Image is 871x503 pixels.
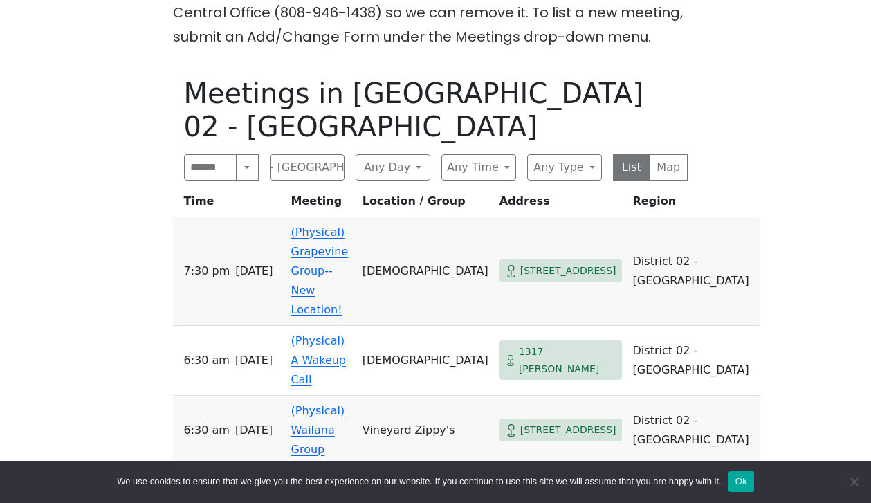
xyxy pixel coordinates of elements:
button: District 02 - [GEOGRAPHIC_DATA] [270,154,345,181]
td: District 02 - [GEOGRAPHIC_DATA] [627,217,760,326]
span: [DATE] [235,351,273,370]
a: (Physical) A Wakeup Call [291,334,346,386]
span: [STREET_ADDRESS] [520,421,616,439]
button: Any Time [441,154,516,181]
span: We use cookies to ensure that we give you the best experience on our website. If you continue to ... [117,475,721,488]
th: Meeting [286,192,357,217]
span: [DATE] [235,262,273,281]
a: (Physical) Wailana Group [291,404,345,456]
span: [STREET_ADDRESS] [520,262,616,280]
td: Vineyard Zippy's [357,396,494,466]
button: Search [236,154,258,181]
button: Map [650,154,688,181]
span: 6:30 AM [184,351,230,370]
span: 1317 [PERSON_NAME] [519,343,616,377]
th: Region [627,192,760,217]
span: No [847,475,861,488]
span: 6:30 AM [184,421,230,440]
a: (Physical) Grapevine Group--New Location! [291,226,349,316]
button: List [613,154,651,181]
td: [DEMOGRAPHIC_DATA] [357,326,494,396]
h1: Meetings in [GEOGRAPHIC_DATA] 02 - [GEOGRAPHIC_DATA] [184,77,688,143]
input: Search [184,154,237,181]
span: 7:30 PM [184,262,230,281]
td: District 02 - [GEOGRAPHIC_DATA] [627,326,760,396]
th: Address [494,192,627,217]
th: Location / Group [357,192,494,217]
button: Ok [728,471,754,492]
th: Time [173,192,286,217]
span: [DATE] [235,421,273,440]
button: Any Type [527,154,602,181]
button: Any Day [356,154,430,181]
td: District 02 - [GEOGRAPHIC_DATA] [627,396,760,466]
td: [DEMOGRAPHIC_DATA] [357,217,494,326]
